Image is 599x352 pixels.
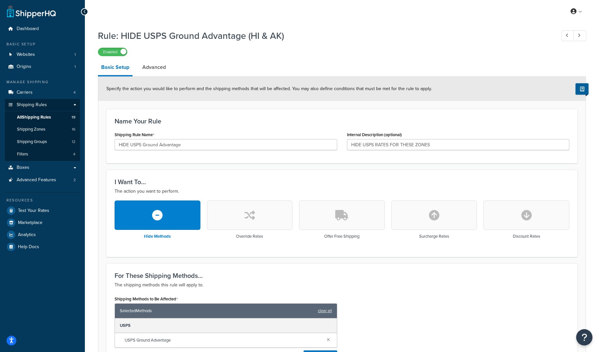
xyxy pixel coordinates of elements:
[5,136,80,148] li: Shipping Groups
[5,229,80,241] a: Analytics
[5,205,80,216] a: Test Your Rates
[17,26,39,32] span: Dashboard
[17,52,35,57] span: Websites
[115,187,569,195] p: The action you want to perform.
[5,99,80,161] li: Shipping Rules
[115,272,569,279] h3: For These Shipping Methods...
[72,139,75,145] span: 12
[574,30,586,41] a: Next Record
[74,64,76,70] span: 1
[5,61,80,73] li: Origins
[98,59,133,76] a: Basic Setup
[5,111,80,123] a: AllShipping Rules19
[144,234,171,239] h3: Hide Methods
[324,234,359,239] h3: Offer Free Shipping
[18,220,42,226] span: Marketplace
[17,152,28,157] span: Filters
[17,177,56,183] span: Advanced Features
[5,123,80,136] li: Shipping Zones
[17,102,47,108] span: Shipping Rules
[5,87,80,99] a: Carriers4
[120,306,315,315] span: Selected Methods
[5,148,80,160] li: Filters
[115,318,337,333] div: USPS
[5,136,80,148] a: Shipping Groups12
[561,30,574,41] a: Previous Record
[98,48,127,56] label: Enabled
[347,132,402,137] label: Internal Description (optional)
[73,177,76,183] span: 2
[18,232,36,238] span: Analytics
[5,61,80,73] a: Origins1
[5,162,80,174] a: Boxes
[5,123,80,136] a: Shipping Zones16
[5,174,80,186] li: Advanced Features
[73,152,75,157] span: 4
[576,329,592,345] button: Open Resource Center
[5,198,80,203] div: Resources
[74,52,76,57] span: 1
[5,41,80,47] div: Basic Setup
[17,90,33,95] span: Carriers
[318,306,332,315] a: clear all
[17,115,51,120] span: All Shipping Rules
[72,127,75,132] span: 16
[5,23,80,35] a: Dashboard
[125,336,322,345] span: USPS Ground Advantage
[5,241,80,253] a: Help Docs
[115,296,178,302] label: Shipping Methods to Be Affected
[18,208,49,214] span: Test Your Rates
[98,29,549,42] h1: Rule: HIDE USPS Ground Advantage (HI & AK)
[575,83,589,95] button: Show Help Docs
[17,165,29,170] span: Boxes
[106,85,432,92] span: Specify the action you would like to perform and the shipping methods that will be affected. You ...
[419,234,449,239] h3: Surcharge Rates
[5,49,80,61] a: Websites1
[5,217,80,229] a: Marketplace
[5,174,80,186] a: Advanced Features2
[115,118,569,125] h3: Name Your Rule
[17,127,45,132] span: Shipping Zones
[71,115,75,120] span: 19
[18,244,39,250] span: Help Docs
[5,49,80,61] li: Websites
[139,59,169,75] a: Advanced
[5,148,80,160] a: Filters4
[17,139,47,145] span: Shipping Groups
[17,64,31,70] span: Origins
[236,234,263,239] h3: Override Rates
[5,79,80,85] div: Manage Shipping
[73,90,76,95] span: 4
[513,234,540,239] h3: Discount Rates
[5,87,80,99] li: Carriers
[5,99,80,111] a: Shipping Rules
[115,132,154,137] label: Shipping Rule Name
[115,178,569,185] h3: I Want To...
[115,281,569,289] p: The shipping methods this rule will apply to.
